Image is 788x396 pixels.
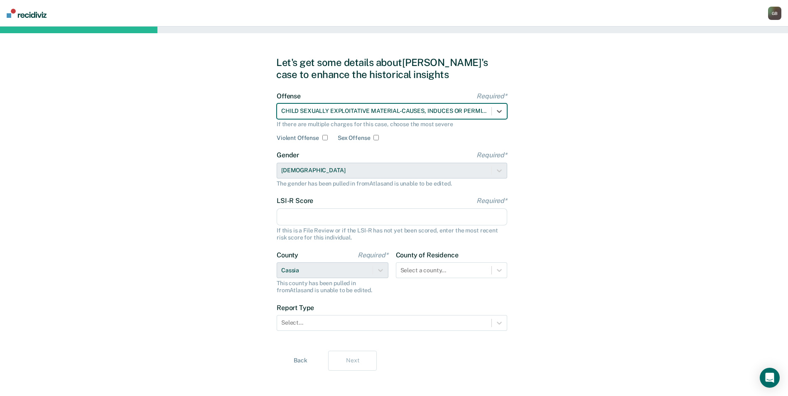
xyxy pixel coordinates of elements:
label: LSI-R Score [277,197,507,205]
div: If this is a File Review or if the LSI-R has not yet been scored, enter the most recent risk scor... [277,227,507,241]
span: Required* [476,92,507,100]
button: Next [328,351,377,371]
div: The gender has been pulled in from Atlas and is unable to be edited. [277,180,507,187]
label: Gender [277,151,507,159]
div: Let's get some details about [PERSON_NAME]'s case to enhance the historical insights [276,56,512,81]
div: Open Intercom Messenger [760,368,780,388]
span: Required* [358,251,388,259]
span: Required* [476,197,507,205]
label: Offense [277,92,507,100]
label: Sex Offense [338,134,370,142]
button: GB [768,7,781,20]
label: County of Residence [396,251,508,259]
div: G B [768,7,781,20]
label: County [277,251,388,259]
span: Required* [476,151,507,159]
img: Recidiviz [7,9,47,18]
label: Report Type [277,304,507,312]
div: This county has been pulled in from Atlas and is unable to be edited. [277,280,388,294]
button: Back [276,351,325,371]
label: Violent Offense [277,134,319,142]
div: If there are multiple charges for this case, choose the most severe [277,121,507,128]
